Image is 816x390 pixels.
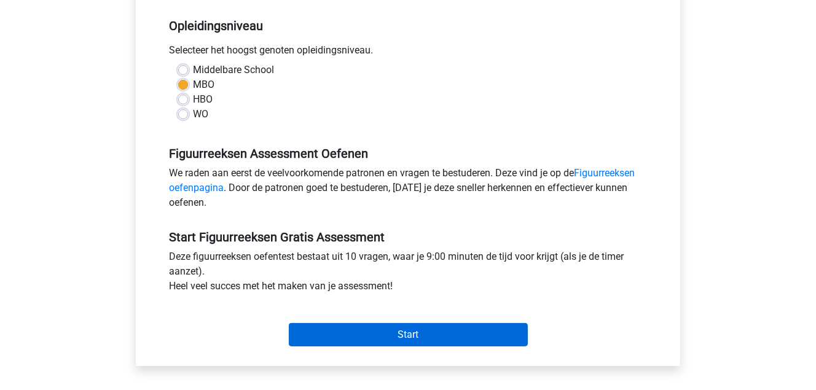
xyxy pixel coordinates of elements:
div: We raden aan eerst de veelvoorkomende patronen en vragen te bestuderen. Deze vind je op de . Door... [160,166,656,215]
div: Selecteer het hoogst genoten opleidingsniveau. [160,43,656,63]
h5: Opleidingsniveau [169,14,647,38]
label: MBO [193,77,214,92]
h5: Figuurreeksen Assessment Oefenen [169,146,647,161]
label: Middelbare School [193,63,274,77]
input: Start [289,323,528,346]
h5: Start Figuurreeksen Gratis Assessment [169,230,647,244]
label: HBO [193,92,213,107]
label: WO [193,107,208,122]
div: Deze figuurreeksen oefentest bestaat uit 10 vragen, waar je 9:00 minuten de tijd voor krijgt (als... [160,249,656,298]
